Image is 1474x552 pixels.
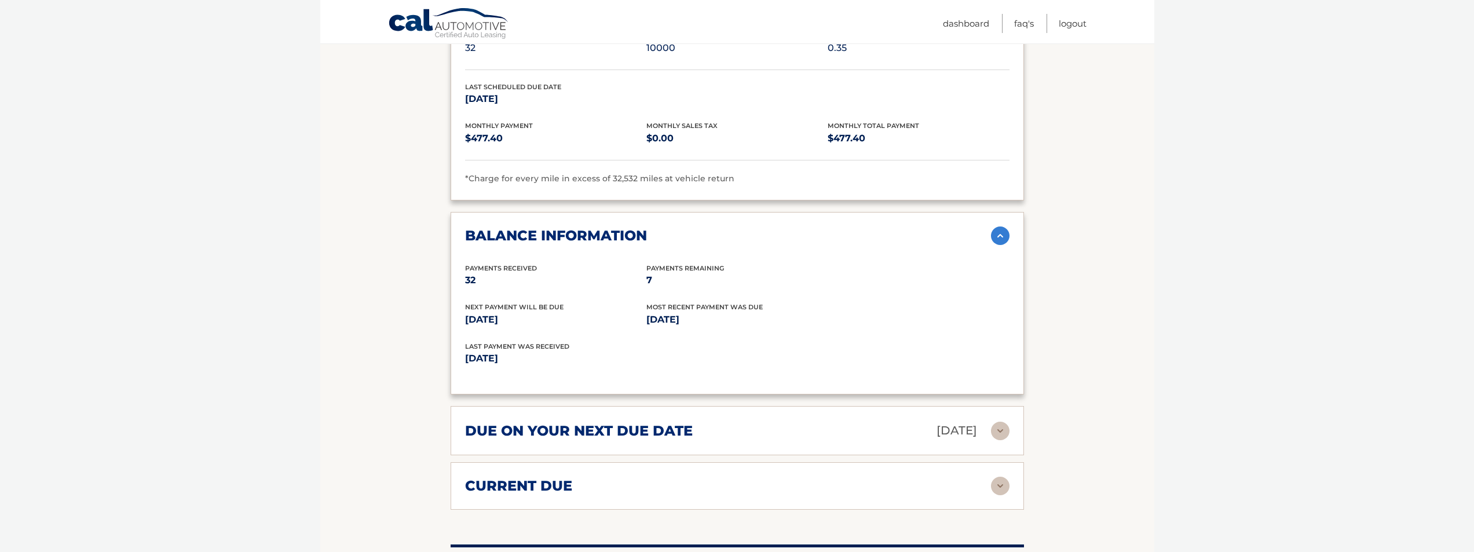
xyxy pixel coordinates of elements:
[828,130,1009,147] p: $477.40
[465,342,569,350] span: Last Payment was received
[1059,14,1087,33] a: Logout
[646,122,718,130] span: Monthly Sales Tax
[465,40,646,56] p: 32
[937,421,977,441] p: [DATE]
[646,40,828,56] p: 10000
[465,350,737,367] p: [DATE]
[465,312,646,328] p: [DATE]
[465,227,647,244] h2: balance information
[465,91,646,107] p: [DATE]
[465,122,533,130] span: Monthly Payment
[991,422,1010,440] img: accordion-rest.svg
[991,226,1010,245] img: accordion-active.svg
[828,40,1009,56] p: 0.35
[465,130,646,147] p: $477.40
[828,122,919,130] span: Monthly Total Payment
[465,173,734,184] span: *Charge for every mile in excess of 32,532 miles at vehicle return
[465,272,646,288] p: 32
[465,422,693,440] h2: due on your next due date
[388,8,510,41] a: Cal Automotive
[465,477,572,495] h2: current due
[646,130,828,147] p: $0.00
[465,303,564,311] span: Next Payment will be due
[646,303,763,311] span: Most Recent Payment Was Due
[991,477,1010,495] img: accordion-rest.svg
[465,83,561,91] span: Last Scheduled Due Date
[646,272,828,288] p: 7
[1014,14,1034,33] a: FAQ's
[943,14,989,33] a: Dashboard
[465,264,537,272] span: Payments Received
[646,264,724,272] span: Payments Remaining
[646,312,828,328] p: [DATE]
